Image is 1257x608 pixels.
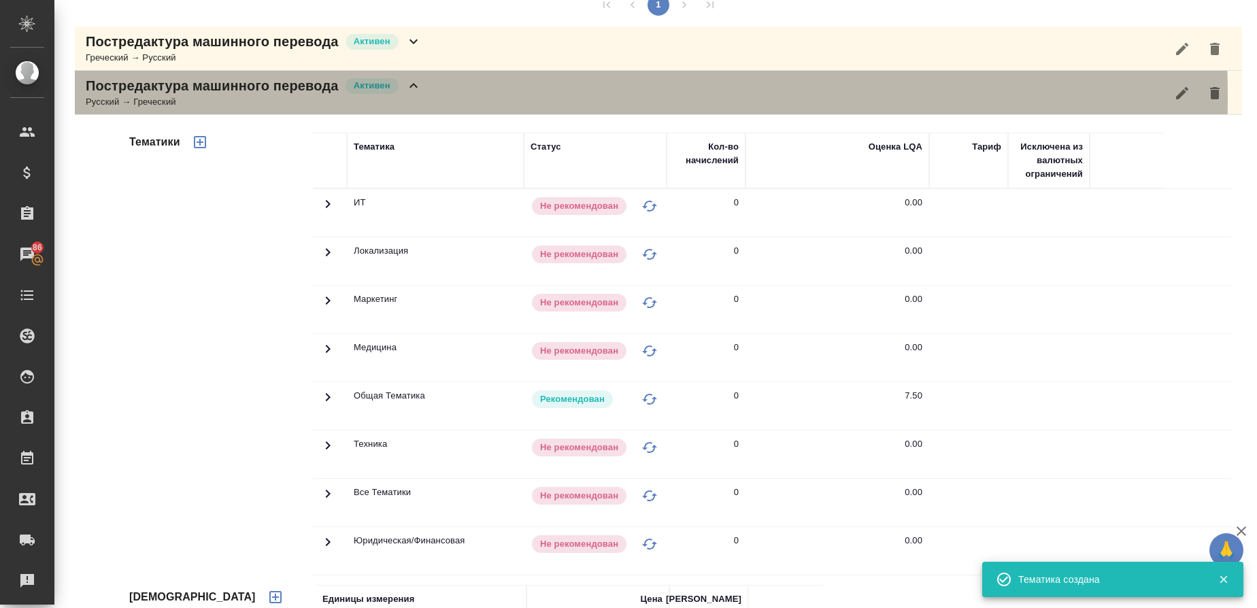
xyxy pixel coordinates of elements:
p: Активен [354,79,390,92]
p: Не рекомендован [540,441,618,454]
td: 0.00 [745,189,929,237]
button: Изменить статус на "В черном списке" [639,389,660,409]
td: Юридическая/Финансовая [347,527,524,575]
p: Не рекомендован [540,489,618,503]
div: Единицы измерения [322,592,414,606]
button: Изменить статус на "В черном списке" [639,534,660,554]
div: 0 [734,244,739,258]
button: Изменить статус на "В черном списке" [639,437,660,458]
a: 86 [3,237,51,271]
p: Не рекомендован [540,296,618,309]
td: Все Тематики [347,479,524,526]
div: Цена [640,592,663,606]
span: Toggle Row Expanded [320,301,336,311]
button: Изменить статус на "В черном списке" [639,244,660,265]
p: Не рекомендован [540,344,618,358]
div: Постредактура машинного переводаАктивенРусский → Греческий [75,71,1242,115]
div: Греческий → Русский [86,51,422,65]
div: 0 [734,292,739,306]
div: Исключена из валютных ограничений [1015,140,1083,181]
button: Изменить статус на "В черном списке" [639,486,660,506]
span: Toggle Row Expanded [320,204,336,214]
td: 0.00 [745,527,929,575]
p: Не рекомендован [540,248,618,261]
div: Постредактура машинного переводаАктивенГреческий → Русский [75,27,1242,71]
td: 7.50 [745,382,929,430]
div: Русский → Греческий [86,95,422,109]
span: Toggle Row Expanded [320,349,336,359]
button: 🙏 [1209,533,1243,567]
button: Закрыть [1209,573,1237,586]
p: Активен [354,35,390,48]
div: 0 [734,196,739,209]
button: Удалить услугу [1199,77,1231,109]
button: Удалить услугу [1199,33,1231,65]
button: Редактировать услугу [1166,77,1199,109]
span: 🙏 [1215,536,1238,564]
td: Техника [347,430,524,478]
td: 0.00 [745,286,929,333]
h4: Тематики [129,134,180,150]
td: 0.00 [745,479,929,526]
button: Редактировать услугу [1166,33,1199,65]
div: Тариф [972,140,1001,154]
span: Toggle Row Expanded [320,397,336,407]
td: Медицина [347,334,524,382]
span: Toggle Row Expanded [320,494,336,504]
span: 86 [24,241,50,254]
td: 0.00 [745,334,929,382]
div: Тематика [354,140,395,154]
span: Toggle Row Expanded [320,252,336,263]
span: Toggle Row Expanded [320,445,336,456]
div: 0 [734,437,739,451]
div: Тематика создана [1018,573,1198,586]
div: Статус [531,140,561,154]
div: 0 [734,486,739,499]
p: Рекомендован [540,392,605,406]
div: 0 [734,341,739,354]
td: Локализация [347,237,524,285]
h4: [DEMOGRAPHIC_DATA] [129,589,256,605]
td: Маркетинг [347,286,524,333]
div: 0 [734,389,739,403]
button: Изменить статус на "В черном списке" [639,341,660,361]
td: 0.00 [745,430,929,478]
span: Toggle Row Expanded [320,542,336,552]
button: Добавить тематику [184,126,216,158]
td: 0.00 [745,237,929,285]
p: Постредактура машинного перевода [86,76,339,95]
td: ИТ [347,189,524,237]
button: Изменить статус на "В черном списке" [639,292,660,313]
p: Постредактура машинного перевода [86,32,339,51]
div: Оценка LQA [869,140,922,154]
div: Кол-во начислений [673,140,739,167]
div: 0 [734,534,739,547]
button: Изменить статус на "В черном списке" [639,196,660,216]
p: Не рекомендован [540,199,618,213]
p: Не рекомендован [540,537,618,551]
td: Общая Тематика [347,382,524,430]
